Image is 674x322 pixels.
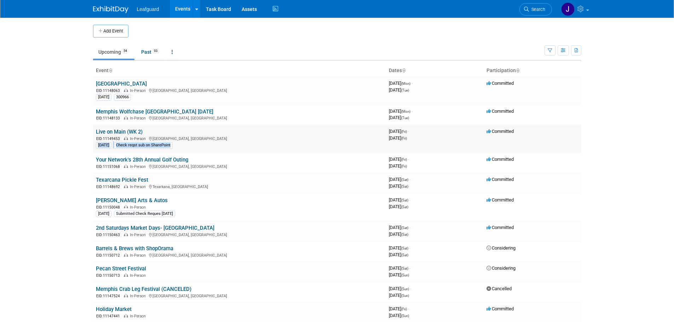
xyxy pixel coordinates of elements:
[96,89,123,93] span: EID: 11148063
[96,306,132,312] a: Holiday Market
[124,205,128,209] img: In-Person Event
[93,45,134,59] a: Upcoming54
[130,205,148,210] span: In-Person
[96,109,213,115] a: Memphis Wolfchase [GEOGRAPHIC_DATA] [DATE]
[96,87,383,93] div: [GEOGRAPHIC_DATA], [GEOGRAPHIC_DATA]
[486,129,514,134] span: Committed
[124,116,128,119] img: In-Person Event
[124,88,128,92] img: In-Person Event
[389,197,410,203] span: [DATE]
[389,115,409,120] span: [DATE]
[130,233,148,237] span: In-Person
[401,294,409,298] span: (Sun)
[401,287,409,291] span: (Sun)
[130,116,148,121] span: In-Person
[409,197,410,203] span: -
[130,253,148,258] span: In-Person
[114,211,175,217] div: Submitted Check Reques [DATE]
[136,45,165,59] a: Past93
[124,164,128,168] img: In-Person Event
[114,94,131,100] div: 300966
[409,245,410,251] span: -
[401,164,407,168] span: (Fri)
[389,177,410,182] span: [DATE]
[96,286,191,292] a: Memphis Crab Leg Festival (CANCELED)
[96,94,111,100] div: [DATE]
[401,185,408,188] span: (Sat)
[408,306,409,311] span: -
[389,81,413,86] span: [DATE]
[96,177,148,183] a: Texarcana Pickle Fest
[410,286,411,291] span: -
[130,294,148,298] span: In-Person
[130,185,148,189] span: In-Person
[96,293,383,299] div: [GEOGRAPHIC_DATA], [GEOGRAPHIC_DATA]
[408,157,409,162] span: -
[486,197,514,203] span: Committed
[96,135,383,141] div: [GEOGRAPHIC_DATA], [GEOGRAPHIC_DATA]
[411,109,413,114] span: -
[401,110,410,113] span: (Mon)
[124,253,128,257] img: In-Person Event
[561,2,575,16] img: Jonathan Zargo
[389,306,409,311] span: [DATE]
[486,225,514,230] span: Committed
[389,293,409,298] span: [DATE]
[486,81,514,86] span: Committed
[96,233,123,237] span: EID: 11150463
[114,142,173,148] div: Check reqst sub on SharePoint
[96,197,168,204] a: [PERSON_NAME] Arts & Autos
[401,82,410,86] span: (Mon)
[401,253,408,257] span: (Sat)
[401,267,408,270] span: (Sat)
[401,136,407,140] span: (Fri)
[529,7,545,12] span: Search
[389,129,409,134] span: [DATE]
[96,163,383,169] div: [GEOGRAPHIC_DATA], [GEOGRAPHIC_DATA]
[486,157,514,162] span: Committed
[484,65,581,77] th: Participation
[389,183,408,189] span: [DATE]
[96,232,383,238] div: [GEOGRAPHIC_DATA], [GEOGRAPHIC_DATA]
[401,314,409,318] span: (Sun)
[124,136,128,140] img: In-Person Event
[96,225,214,231] a: 2nd Saturdays Market Days- [GEOGRAPHIC_DATA]
[130,314,148,318] span: In-Person
[389,265,410,271] span: [DATE]
[486,286,512,291] span: Cancelled
[96,314,123,318] span: EID: 11147441
[96,205,123,209] span: EID: 11150048
[389,272,409,277] span: [DATE]
[130,88,148,93] span: In-Person
[96,183,383,189] div: Texarkana, [GEOGRAPHIC_DATA]
[96,265,146,272] a: Pecan Street Festival
[401,116,409,120] span: (Tue)
[96,185,123,189] span: EID: 11148692
[121,48,129,54] span: 54
[130,136,148,141] span: In-Person
[96,294,123,298] span: EID: 11147524
[386,65,484,77] th: Dates
[389,87,409,93] span: [DATE]
[389,313,409,318] span: [DATE]
[96,142,111,148] div: [DATE]
[96,115,383,121] div: [GEOGRAPHIC_DATA], [GEOGRAPHIC_DATA]
[124,314,128,317] img: In-Person Event
[389,157,409,162] span: [DATE]
[152,48,160,54] span: 93
[409,265,410,271] span: -
[401,246,408,250] span: (Sat)
[401,130,407,134] span: (Fri)
[96,274,123,277] span: EID: 11150713
[389,225,410,230] span: [DATE]
[516,68,519,73] a: Sort by Participation Type
[401,198,408,202] span: (Sat)
[124,294,128,297] img: In-Person Event
[96,129,143,135] a: Live on Main (WK 2)
[96,252,383,258] div: [GEOGRAPHIC_DATA], [GEOGRAPHIC_DATA]
[96,116,123,120] span: EID: 11148133
[124,185,128,188] img: In-Person Event
[411,81,413,86] span: -
[389,286,411,291] span: [DATE]
[389,204,408,209] span: [DATE]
